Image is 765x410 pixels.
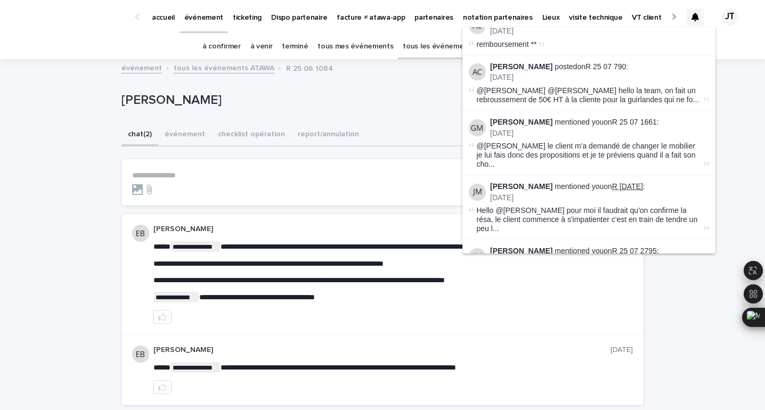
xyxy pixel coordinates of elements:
span: remboursement ** [477,40,537,48]
img: Gael Martin [469,119,486,136]
p: [PERSON_NAME] [153,225,611,234]
button: like this post [153,310,172,324]
p: [DATE] [490,73,709,82]
div: JT [721,9,738,26]
a: événement [121,61,162,73]
span: Hello @[PERSON_NAME] pour moi il faudrait qu'on confirme la résa, le client commence à s'impatien... [477,206,702,233]
p: mentioned you on : [490,247,709,256]
a: à venir [250,34,273,59]
img: Julien Mathieu [469,248,486,265]
img: Ls34BcGeRexTGTNfXpUC [21,6,125,28]
a: tous les événements ATAWA [403,34,499,59]
img: Aurélie Cointrel [469,63,486,80]
a: R 25 07 1661 [612,118,657,126]
a: terminé [282,34,308,59]
p: R 25 06 1084 [286,62,333,73]
p: mentioned you on : [490,118,709,127]
button: report/annulation [291,124,365,146]
button: checklist opération [211,124,291,146]
span: @[PERSON_NAME] le client m'a demandé de changer le mobilier je lui fais donc des propositions et ... [477,142,702,168]
strong: [PERSON_NAME] [490,62,552,71]
strong: [PERSON_NAME] [490,118,552,126]
p: [PERSON_NAME] [153,346,611,355]
button: like this post [153,380,172,394]
a: à confirmer [202,34,241,59]
p: [DATE] [490,27,709,36]
span: @[PERSON_NAME] @[PERSON_NAME] hello la team, on fait un rebroussement de 50€ HT à la cliente pour... [477,86,702,104]
strong: [PERSON_NAME] [490,247,552,255]
p: [DATE] [490,193,709,202]
p: posted on : [490,62,709,71]
button: chat (2) [121,124,158,146]
a: R 25 07 790 [585,62,626,71]
p: mentioned you on : [490,182,709,191]
strong: [PERSON_NAME] [490,182,552,191]
button: événement [158,124,211,146]
a: tous mes événements [318,34,393,59]
img: Julien Mathieu [469,184,486,201]
p: [PERSON_NAME] [121,93,561,108]
a: tous les événements ATAWA [174,61,274,73]
p: [DATE] [490,129,709,138]
p: [DATE] [611,346,633,355]
a: R 25 07 2795 [612,247,657,255]
a: R [DATE] [612,182,643,191]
